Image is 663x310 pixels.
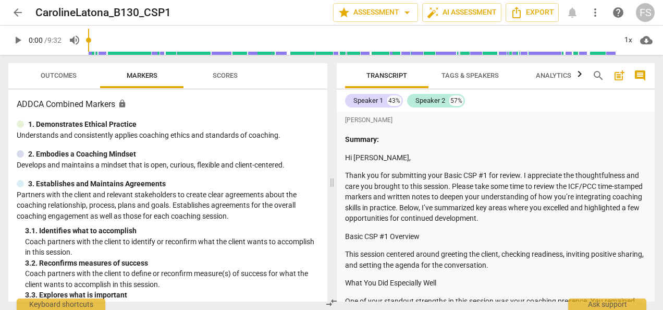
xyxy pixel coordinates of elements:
[510,6,554,19] span: Export
[17,160,319,171] p: Develops and maintains a mindset that is open, curious, flexible and client-centered.
[325,296,338,309] span: compare_arrows
[127,71,157,79] span: Markers
[640,34,653,46] span: cloud_download
[345,231,646,242] p: Basic CSP #1 Overview
[8,31,27,50] button: Play
[441,71,499,79] span: Tags & Speakers
[345,152,646,163] p: Hi [PERSON_NAME],
[11,34,24,46] span: play_arrow
[353,96,383,106] div: Speaker 1
[17,189,319,222] p: Partners with the client and relevant stakeholders to create clear agreements about the coaching ...
[28,178,166,189] p: 3. Establishes and Maintains Agreements
[592,69,605,82] span: search
[427,6,497,19] span: AI Assessment
[611,67,628,84] button: Add summary
[415,96,445,106] div: Speaker 2
[345,249,646,270] p: This session centered around greeting the client, checking readiness, inviting positive sharing, ...
[11,6,24,19] span: arrow_back
[612,6,624,19] span: help
[41,71,77,79] span: Outcomes
[618,32,638,49] div: 1x
[449,96,463,106] div: 57%
[213,71,238,79] span: Scores
[25,258,319,269] div: 3. 2. Reconfirms measures of success
[345,170,646,224] p: Thank you for submitting your Basic CSP #1 for review. I appreciate the thoughtfulness and care y...
[17,130,319,141] p: Understands and consistently applies coaching ethics and standards of coaching.
[333,3,418,22] button: Assessment
[28,119,137,130] p: 1. Demonstrates Ethical Practice
[589,6,601,19] span: more_vert
[68,34,81,46] span: volume_up
[25,268,319,290] p: Coach partners with the client to define or reconfirm measure(s) of success for what the client w...
[568,299,646,310] div: Ask support
[345,278,646,289] p: What You Did Especially Well
[401,6,413,19] span: arrow_drop_down
[506,3,559,22] button: Export
[17,299,105,310] div: Keyboard shortcuts
[536,71,571,79] span: Analytics
[28,149,136,160] p: 2. Embodies a Coaching Mindset
[65,31,84,50] button: Volume
[387,96,401,106] div: 43%
[427,6,439,19] span: auto_fix_high
[345,135,379,144] strong: Summary:
[29,36,43,44] span: 0:00
[613,69,625,82] span: post_add
[636,3,655,22] button: FS
[25,236,319,258] p: Coach partners with the client to identify or reconfirm what the client wants to accomplish in th...
[25,225,319,236] div: 3. 1. Identifies what to accomplish
[590,67,607,84] button: Search
[345,116,392,125] span: [PERSON_NAME]
[632,67,648,84] button: Show/Hide comments
[17,98,319,111] h3: ADDCA Combined Markers
[118,99,127,108] span: Assessment is enabled for this document. The competency model is locked and follows the assessmen...
[422,3,501,22] button: AI Assessment
[35,6,171,19] h2: CarolineLatona_B130_CSP1
[634,69,646,82] span: comment
[44,36,62,44] span: / 9:32
[338,6,350,19] span: star
[366,71,407,79] span: Transcript
[338,6,413,19] span: Assessment
[25,290,319,301] div: 3. 3. Explores what is important
[609,3,628,22] a: Help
